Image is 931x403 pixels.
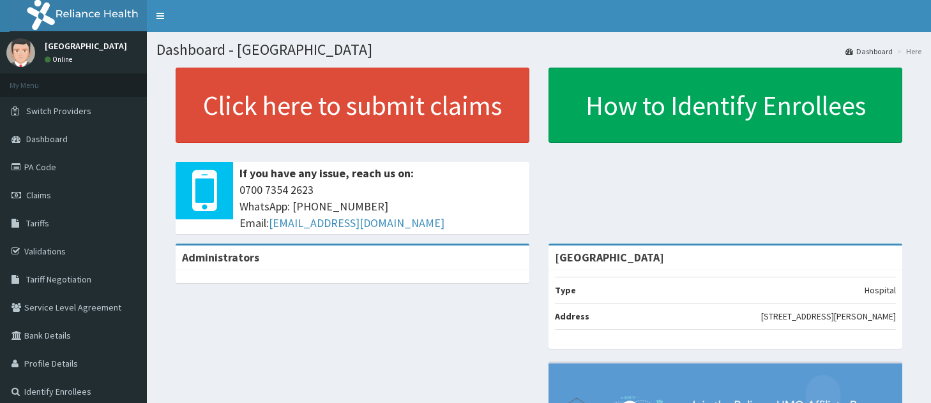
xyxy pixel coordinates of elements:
p: [STREET_ADDRESS][PERSON_NAME] [761,310,896,323]
a: Online [45,55,75,64]
a: Dashboard [845,46,893,57]
h1: Dashboard - [GEOGRAPHIC_DATA] [156,41,921,58]
span: Dashboard [26,133,68,145]
a: How to Identify Enrollees [549,68,902,143]
a: Click here to submit claims [176,68,529,143]
b: Administrators [182,250,259,265]
p: Hospital [865,284,896,297]
span: Tariff Negotiation [26,274,91,285]
b: Type [555,284,576,296]
span: Switch Providers [26,105,91,117]
a: [EMAIL_ADDRESS][DOMAIN_NAME] [269,216,444,230]
li: Here [894,46,921,57]
strong: [GEOGRAPHIC_DATA] [555,250,664,265]
span: 0700 7354 2623 WhatsApp: [PHONE_NUMBER] Email: [239,182,523,231]
span: Tariffs [26,217,49,229]
b: Address [555,311,589,322]
span: Claims [26,189,51,201]
img: User Image [6,38,35,67]
p: [GEOGRAPHIC_DATA] [45,41,127,50]
b: If you have any issue, reach us on: [239,166,414,180]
